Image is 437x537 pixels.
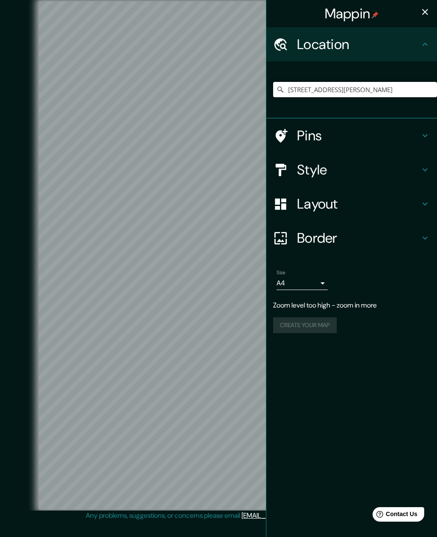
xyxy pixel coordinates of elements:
[277,269,286,276] label: Size
[297,161,420,178] h4: Style
[273,300,430,311] p: Zoom level too high - zoom in more
[266,187,437,221] div: Layout
[372,12,379,18] img: pin-icon.png
[361,504,428,528] iframe: Help widget launcher
[86,511,348,521] p: Any problems, suggestions, or concerns please email .
[39,1,398,509] canvas: Map
[325,5,379,22] h4: Mappin
[297,195,420,212] h4: Layout
[277,276,328,290] div: A4
[242,511,347,520] a: [EMAIL_ADDRESS][DOMAIN_NAME]
[266,153,437,187] div: Style
[266,221,437,255] div: Border
[297,127,420,144] h4: Pins
[273,82,437,97] input: Pick your city or area
[266,119,437,153] div: Pins
[297,36,420,53] h4: Location
[266,27,437,61] div: Location
[297,229,420,247] h4: Border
